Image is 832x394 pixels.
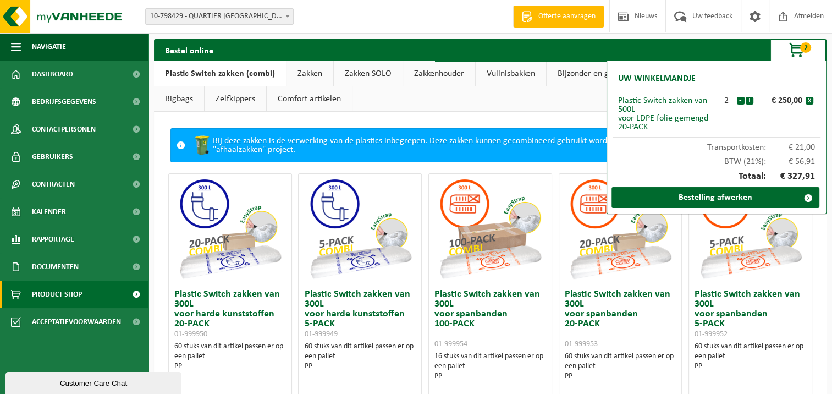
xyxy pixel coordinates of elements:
img: WB-0240-HPE-GN-50.png [191,134,213,156]
a: Offerte aanvragen [513,6,604,28]
div: Totaal: [613,166,820,187]
span: 01-999949 [304,330,337,338]
span: 2 [800,42,811,53]
img: 01-999954 [435,174,545,284]
div: 16 stuks van dit artikel passen er op een pallet [434,352,546,381]
span: € 327,91 [766,172,816,182]
a: Vuilnisbakken [476,61,546,86]
span: Product Shop [32,281,82,308]
div: 2 [717,96,736,105]
span: Contracten [32,171,75,198]
span: Acceptatievoorwaarden [32,308,121,336]
span: € 56,91 [766,157,816,166]
div: Plastic Switch zakken van 500L voor LDPE folie gemengd 20-PACK [618,96,717,132]
a: Comfort artikelen [267,86,352,112]
div: PP [434,371,546,381]
div: PP [565,371,676,381]
div: 60 stuks van dit artikel passen er op een pallet [695,342,806,371]
span: Bedrijfsgegevens [32,88,96,116]
h3: Plastic Switch zakken van 300L voor spanbanden 5-PACK [695,289,806,339]
div: € 250,00 [756,96,806,105]
h3: Plastic Switch zakken van 300L voor spanbanden 20-PACK [565,289,676,349]
img: 01-999953 [565,174,675,284]
a: Bijzonder en gevaarlijk afval [547,61,670,86]
span: 01-999950 [174,330,207,338]
div: Bij deze zakken is de verwerking van de plastics inbegrepen. Deze zakken kunnen gecombineerd gebr... [191,129,788,162]
span: € 21,00 [766,143,816,152]
button: x [806,97,813,105]
h3: Plastic Switch zakken van 300L voor harde kunststoffen 20-PACK [174,289,286,339]
h2: Uw winkelmandje [613,67,701,91]
img: 01-999949 [305,174,415,284]
h3: Plastic Switch zakken van 300L voor spanbanden 100-PACK [434,289,546,349]
span: Offerte aanvragen [536,11,598,22]
span: Rapportage [32,226,74,253]
div: BTW (21%): [613,152,820,166]
div: Transportkosten: [613,138,820,152]
h3: Plastic Switch zakken van 300L voor harde kunststoffen 5-PACK [304,289,416,339]
button: 2 [770,39,825,61]
div: PP [304,362,416,371]
span: 01-999954 [434,340,467,348]
a: Zakken [286,61,333,86]
span: Contactpersonen [32,116,96,143]
span: 10-798429 - QUARTIER NV - KUURNE [145,8,294,25]
a: Zelfkippers [205,86,266,112]
div: 60 stuks van dit artikel passen er op een pallet [304,342,416,371]
span: 10-798429 - QUARTIER NV - KUURNE [146,9,293,24]
a: Bestelling afwerken [611,187,819,208]
span: 01-999952 [695,330,728,338]
h2: Bestel online [154,39,224,61]
a: Bigbags [154,86,204,112]
a: Zakken SOLO [334,61,403,86]
div: PP [174,362,286,371]
span: 01-999953 [565,340,598,348]
img: 01-999950 [175,174,285,284]
a: Zakkenhouder [403,61,475,86]
button: + [746,97,753,105]
span: Navigatie [32,33,66,61]
button: - [737,97,745,105]
div: PP [695,362,806,371]
img: 01-999952 [696,174,806,284]
iframe: chat widget [5,370,184,394]
span: Documenten [32,253,79,281]
div: 60 stuks van dit artikel passen er op een pallet [174,342,286,371]
span: Kalender [32,198,66,226]
span: Dashboard [32,61,73,88]
span: Gebruikers [32,143,73,171]
div: 60 stuks van dit artikel passen er op een pallet [565,352,676,381]
a: Plastic Switch zakken (combi) [154,61,286,86]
